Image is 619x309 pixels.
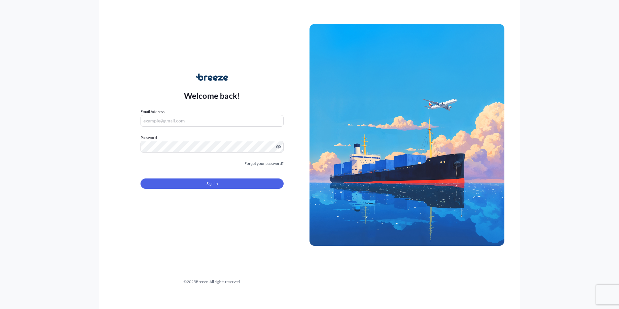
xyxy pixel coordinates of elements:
p: Welcome back! [184,90,241,101]
div: © 2025 Breeze. All rights reserved. [115,279,309,285]
a: Forgot your password? [244,160,284,167]
input: example@gmail.com [141,115,284,127]
label: Email Address [141,109,164,115]
img: Ship illustration [309,24,504,246]
button: Sign In [141,178,284,189]
button: Show password [276,144,281,149]
label: Password [141,134,284,141]
span: Sign In [207,180,218,187]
